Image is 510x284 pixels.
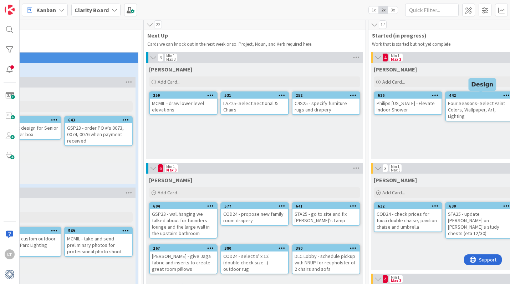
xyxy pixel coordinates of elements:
[405,4,459,16] input: Quick Filter...
[68,228,132,233] div: 569
[292,92,359,114] div: 252C4S25 - specify furniture rugs and drapery
[150,251,217,274] div: [PERSON_NAME] - give Jaga fabric and inserts to create great room pillows
[292,203,359,209] div: 641
[153,204,217,209] div: 604
[166,54,175,58] div: Min 1
[374,203,442,231] div: 632COD24 - check prices for tuuci double chaise, pavilion chaise and umbrella
[369,6,378,14] span: 1x
[224,246,288,251] div: 380
[5,249,15,259] div: LT
[221,92,288,114] div: 531LAZ25- Select Sectional & Chairs
[150,245,217,274] div: 267[PERSON_NAME] - give Jaga fabric and inserts to create great room pillows
[65,117,132,145] div: 643GSP23 - order PO #'s 0073, 0074, 0076 when payment received
[292,209,359,225] div: STA25 - go to site and fix [PERSON_NAME]'s Lamp
[382,164,388,173] span: 3
[374,176,417,184] span: Lisa T.
[292,99,359,114] div: C4S25 - specify furniture rugs and drapery
[379,20,387,29] span: 17
[158,53,163,62] span: 3
[149,176,192,184] span: Lisa T.
[36,6,56,14] span: Kanban
[149,66,192,73] span: Gina
[296,93,359,98] div: 252
[158,189,180,196] span: Add Card...
[292,92,359,99] div: 252
[150,203,217,209] div: 604
[374,92,442,99] div: 626
[5,269,15,279] img: avatar
[75,6,109,14] b: Clarity Board
[5,5,15,15] img: Visit kanbanzone.com
[378,93,442,98] div: 626
[374,99,442,114] div: Philips [US_STATE] - Elevate Indoor Shower
[153,246,217,251] div: 267
[147,41,362,47] p: Cards we can knock out in the next week or so. Project, Noun, and Verb required here.
[150,92,217,99] div: 259
[378,6,388,14] span: 2x
[166,58,175,61] div: Max 3
[374,92,442,114] div: 626Philips [US_STATE] - Elevate Indoor Shower
[374,209,442,231] div: COD24 - check prices for tuuci double chaise, pavilion chaise and umbrella
[292,245,359,274] div: 390DLC Lobby - schedule pickup with NNUP for reupholster of 2 chairs and sofa
[65,228,132,234] div: 569
[221,245,288,251] div: 380
[221,203,288,209] div: 577
[374,203,442,209] div: 632
[150,245,217,251] div: 267
[154,20,162,29] span: 22
[221,99,288,114] div: LAZ25- Select Sectional & Chairs
[391,58,401,61] div: Max 3
[221,251,288,274] div: COD24 - select 9' x 12' (double check size...) outdoor rug
[15,1,32,10] span: Support
[391,168,400,172] div: Max 3
[296,204,359,209] div: 641
[292,203,359,225] div: 641STA25 - go to site and fix [PERSON_NAME]'s Lamp
[391,54,399,58] div: Min 1
[221,92,288,99] div: 531
[221,209,288,225] div: COD24 - propose new family room drapery
[374,66,417,73] span: Gina
[166,165,175,168] div: Min 1
[65,117,132,123] div: 643
[388,6,398,14] span: 3x
[221,245,288,274] div: 380COD24 - select 9' x 12' (double check size...) outdoor rug
[68,118,132,123] div: 643
[382,275,388,283] span: 4
[150,92,217,114] div: 259MCMIL - draw lower level elevations
[158,164,163,173] span: 6
[292,251,359,274] div: DLC Lobby - schedule pickup with NNUP for reupholster of 2 chairs and sofa
[150,209,217,238] div: GSP23 - wall hanging we talked about for founders lounge and the large wall in the upstairs bathroom
[382,189,405,196] span: Add Card...
[221,203,288,225] div: 577COD24 - propose new family room drapery
[224,93,288,98] div: 531
[471,81,494,88] h5: Design
[158,79,180,85] span: Add Card...
[391,165,399,168] div: Min 1
[391,279,401,283] div: Max 3
[153,93,217,98] div: 259
[150,99,217,114] div: MCMIL - draw lower level elevations
[166,168,177,172] div: Max 3
[292,245,359,251] div: 390
[296,246,359,251] div: 390
[378,204,442,209] div: 632
[150,203,217,238] div: 604GSP23 - wall hanging we talked about for founders lounge and the large wall in the upstairs ba...
[65,234,132,256] div: MCMIL - take and send preliminary photos for professional photo shoot
[391,275,399,279] div: Min 1
[382,79,405,85] span: Add Card...
[147,32,357,39] span: Next Up
[224,204,288,209] div: 577
[65,228,132,256] div: 569MCMIL - take and send preliminary photos for professional photo shoot
[382,53,388,62] span: 4
[65,123,132,145] div: GSP23 - order PO #'s 0073, 0074, 0076 when payment received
